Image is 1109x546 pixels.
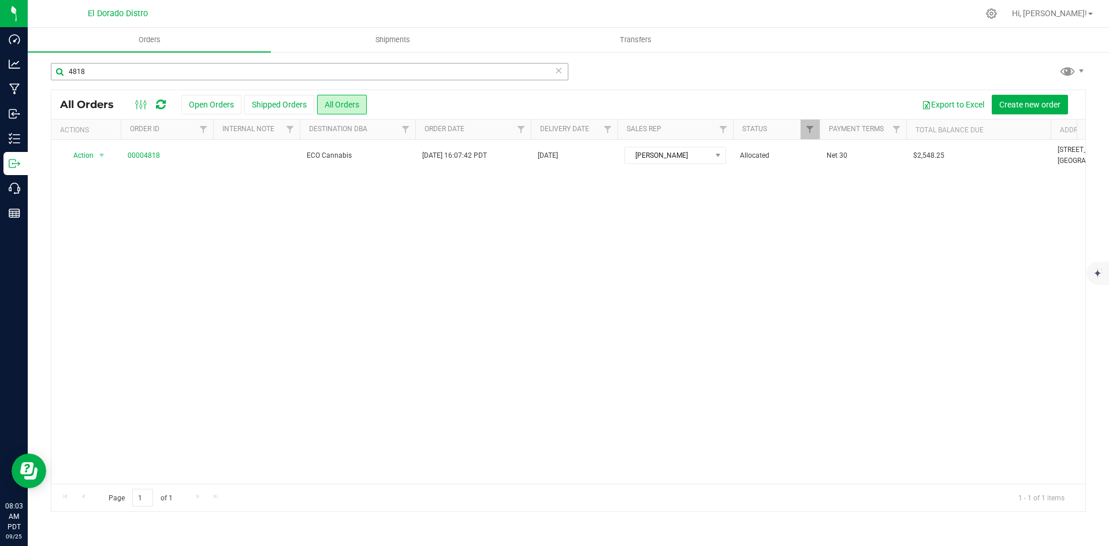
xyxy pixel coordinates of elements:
[625,147,711,164] span: [PERSON_NAME]
[1012,9,1087,18] span: Hi, [PERSON_NAME]!
[9,108,20,120] inline-svg: Inbound
[396,120,415,139] a: Filter
[992,95,1068,114] button: Create new order
[425,125,464,133] a: Order Date
[5,501,23,532] p: 08:03 AM PDT
[123,35,176,45] span: Orders
[95,147,109,164] span: select
[9,58,20,70] inline-svg: Analytics
[914,95,992,114] button: Export to Excel
[9,207,20,219] inline-svg: Reports
[913,150,944,161] span: $2,548.25
[5,532,23,541] p: 09/25
[130,125,159,133] a: Order ID
[9,158,20,169] inline-svg: Outbound
[360,35,426,45] span: Shipments
[540,125,589,133] a: Delivery Date
[740,150,813,161] span: Allocated
[742,125,767,133] a: Status
[9,133,20,144] inline-svg: Inventory
[132,489,153,507] input: 1
[60,98,125,111] span: All Orders
[9,34,20,45] inline-svg: Dashboard
[244,95,314,114] button: Shipped Orders
[9,183,20,194] inline-svg: Call Center
[801,120,820,139] a: Filter
[51,63,568,80] input: Search Order ID, Destination, Customer PO...
[271,28,514,52] a: Shipments
[627,125,661,133] a: Sales Rep
[984,8,999,19] div: Manage settings
[28,28,271,52] a: Orders
[307,150,408,161] span: ECO Cannabis
[714,120,733,139] a: Filter
[422,150,487,161] span: [DATE] 16:07:42 PDT
[12,454,46,488] iframe: Resource center
[906,120,1051,140] th: Total Balance Due
[887,120,906,139] a: Filter
[317,95,367,114] button: All Orders
[512,120,531,139] a: Filter
[63,147,94,164] span: Action
[604,35,667,45] span: Transfers
[309,125,367,133] a: Destination DBA
[99,489,182,507] span: Page of 1
[60,126,116,134] div: Actions
[538,150,558,161] span: [DATE]
[514,28,757,52] a: Transfers
[128,150,160,161] a: 00004818
[88,9,148,18] span: El Dorado Distro
[829,125,884,133] a: Payment Terms
[181,95,241,114] button: Open Orders
[827,150,899,161] span: Net 30
[999,100,1060,109] span: Create new order
[554,63,563,78] span: Clear
[9,83,20,95] inline-svg: Manufacturing
[222,125,274,133] a: Internal Note
[1009,489,1074,506] span: 1 - 1 of 1 items
[194,120,213,139] a: Filter
[281,120,300,139] a: Filter
[598,120,617,139] a: Filter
